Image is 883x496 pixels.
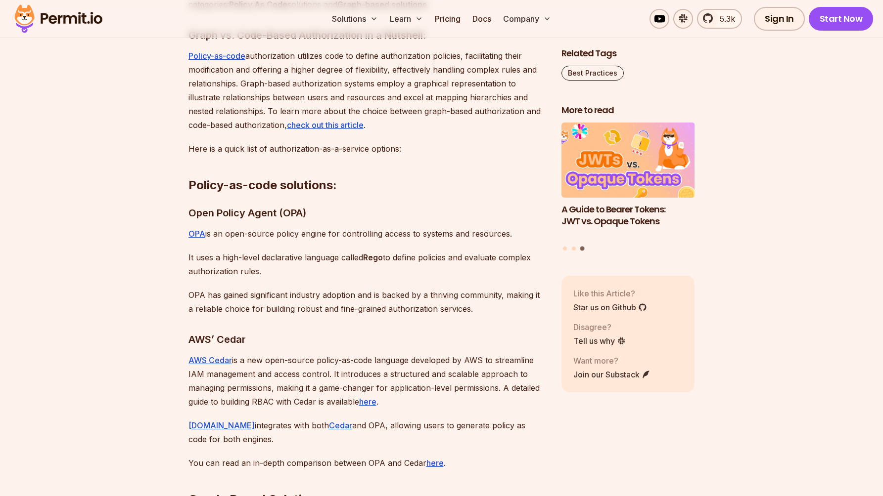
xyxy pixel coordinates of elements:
[188,288,546,316] p: OPA has gained significant industry adoption and is backed by a thriving community, making it a r...
[188,205,546,221] h3: Open Policy Agent (OPA)
[561,66,624,81] a: Best Practices
[714,13,735,25] span: 5.3k
[386,9,427,29] button: Learn
[468,9,495,29] a: Docs
[188,456,546,470] p: You can read an in-depth comparison between OPA and Cedar .
[563,246,567,250] button: Go to slide 1
[809,7,874,31] a: Start Now
[573,301,647,313] a: Star us on Github
[188,250,546,278] p: It uses a high-level declarative language called to define policies and evaluate complex authoriz...
[561,203,695,228] h3: A Guide to Bearer Tokens: JWT vs. Opaque Tokens
[329,420,352,430] a: Cedar
[10,2,107,36] img: Permit logo
[573,368,651,380] a: Join our Substack
[431,9,465,29] a: Pricing
[754,7,805,31] a: Sign In
[499,9,555,29] button: Company
[328,9,382,29] button: Solutions
[561,123,695,252] div: Posts
[561,123,695,198] img: A Guide to Bearer Tokens: JWT vs. Opaque Tokens
[188,142,546,156] p: Here is a quick list of authorization-as-a-service options:
[188,420,255,430] a: [DOMAIN_NAME]
[572,246,576,250] button: Go to slide 2
[573,334,626,346] a: Tell us why
[359,397,376,407] a: here
[188,418,546,446] p: integrates with both and OPA, allowing users to generate policy as code for both engines.
[561,123,695,240] a: A Guide to Bearer Tokens: JWT vs. Opaque TokensA Guide to Bearer Tokens: JWT vs. Opaque Tokens
[188,353,546,409] p: is a new open-source policy-as-code language developed by AWS to streamline IAM management and ac...
[188,49,546,132] p: authorization utilizes code to define authorization policies, facilitating their modification and...
[426,458,444,468] a: here
[188,227,546,241] p: is an open-source policy engine for controlling access to systems and resources.
[573,287,647,299] p: Like this Article?
[363,252,383,262] strong: Rego
[573,321,626,332] p: Disagree?
[697,9,742,29] a: 5.3k
[287,120,364,130] a: check out this article
[580,246,585,250] button: Go to slide 3
[188,51,245,61] a: Policy-as-code
[188,355,232,365] a: AWS Cedar
[188,229,205,239] a: OPA
[561,47,695,60] h2: Related Tags
[188,331,546,347] h3: AWS’ Cedar
[561,104,695,117] h2: More to read
[561,123,695,240] li: 3 of 3
[188,138,546,193] h2: Policy-as-code solutions:
[573,354,651,366] p: Want more?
